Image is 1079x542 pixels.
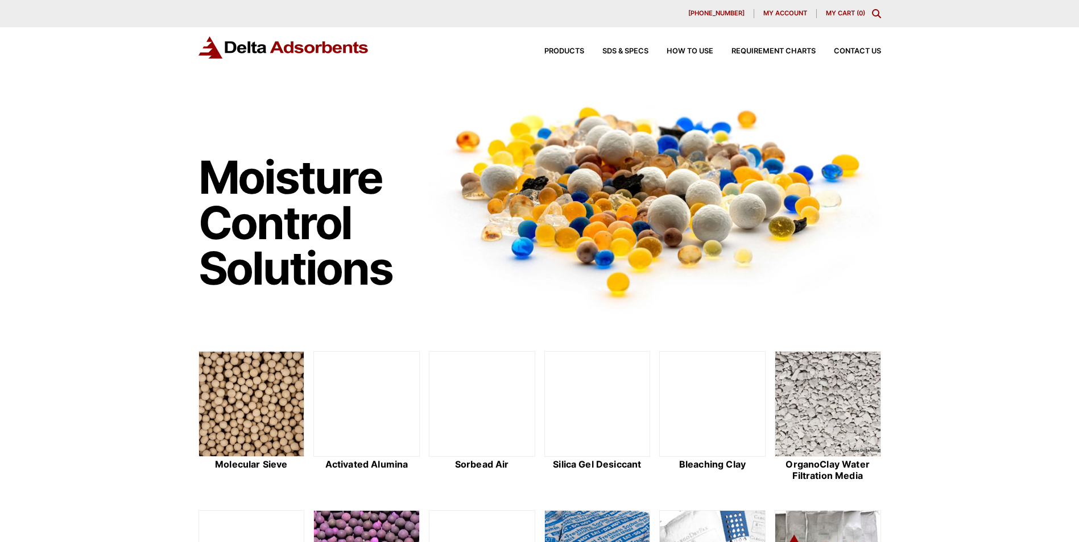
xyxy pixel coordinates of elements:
[679,9,754,18] a: [PHONE_NUMBER]
[688,10,745,16] span: [PHONE_NUMBER]
[834,48,881,55] span: Contact Us
[667,48,713,55] span: How to Use
[602,48,648,55] span: SDS & SPECS
[872,9,881,18] div: Toggle Modal Content
[859,9,863,17] span: 0
[429,459,535,470] h2: Sorbead Air
[199,351,305,483] a: Molecular Sieve
[763,10,807,16] span: My account
[731,48,816,55] span: Requirement Charts
[544,351,651,483] a: Silica Gel Desiccant
[584,48,648,55] a: SDS & SPECS
[713,48,816,55] a: Requirement Charts
[199,155,418,291] h1: Moisture Control Solutions
[526,48,584,55] a: Products
[544,48,584,55] span: Products
[816,48,881,55] a: Contact Us
[313,459,420,470] h2: Activated Alumina
[648,48,713,55] a: How to Use
[429,351,535,483] a: Sorbead Air
[826,9,865,17] a: My Cart (0)
[429,86,881,315] img: Image
[544,459,651,470] h2: Silica Gel Desiccant
[754,9,817,18] a: My account
[775,459,881,481] h2: OrganoClay Water Filtration Media
[659,351,766,483] a: Bleaching Clay
[775,351,881,483] a: OrganoClay Water Filtration Media
[313,351,420,483] a: Activated Alumina
[199,36,369,59] img: Delta Adsorbents
[659,459,766,470] h2: Bleaching Clay
[199,459,305,470] h2: Molecular Sieve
